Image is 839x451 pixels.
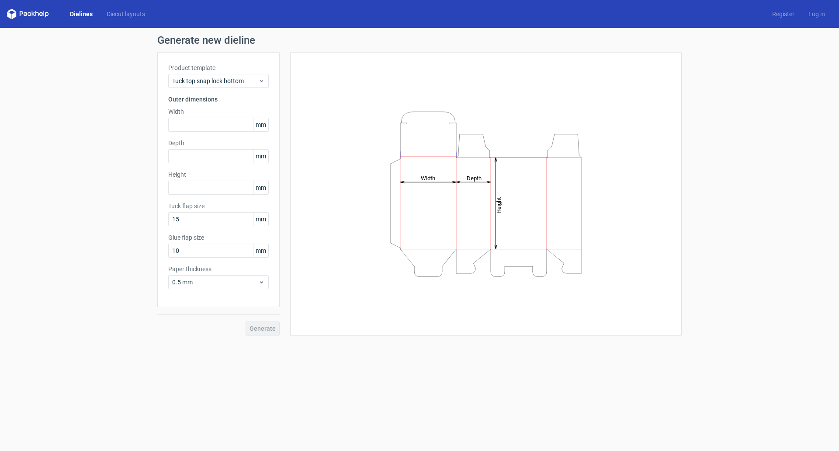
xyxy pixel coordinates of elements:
h1: Generate new dieline [157,35,682,45]
label: Tuck flap size [168,202,269,210]
a: Dielines [63,10,100,18]
span: mm [253,150,268,163]
a: Diecut layouts [100,10,152,18]
label: Paper thickness [168,265,269,273]
tspan: Depth [467,175,482,181]
label: Glue flap size [168,233,269,242]
tspan: Height [496,197,502,213]
span: mm [253,118,268,131]
h3: Outer dimensions [168,95,269,104]
span: mm [253,181,268,194]
label: Width [168,107,269,116]
span: Tuck top snap lock bottom [172,77,258,85]
span: mm [253,213,268,226]
label: Depth [168,139,269,147]
label: Product template [168,63,269,72]
span: mm [253,244,268,257]
a: Log in [801,10,832,18]
a: Register [765,10,801,18]
span: 0.5 mm [172,278,258,287]
label: Height [168,170,269,179]
tspan: Width [421,175,435,181]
